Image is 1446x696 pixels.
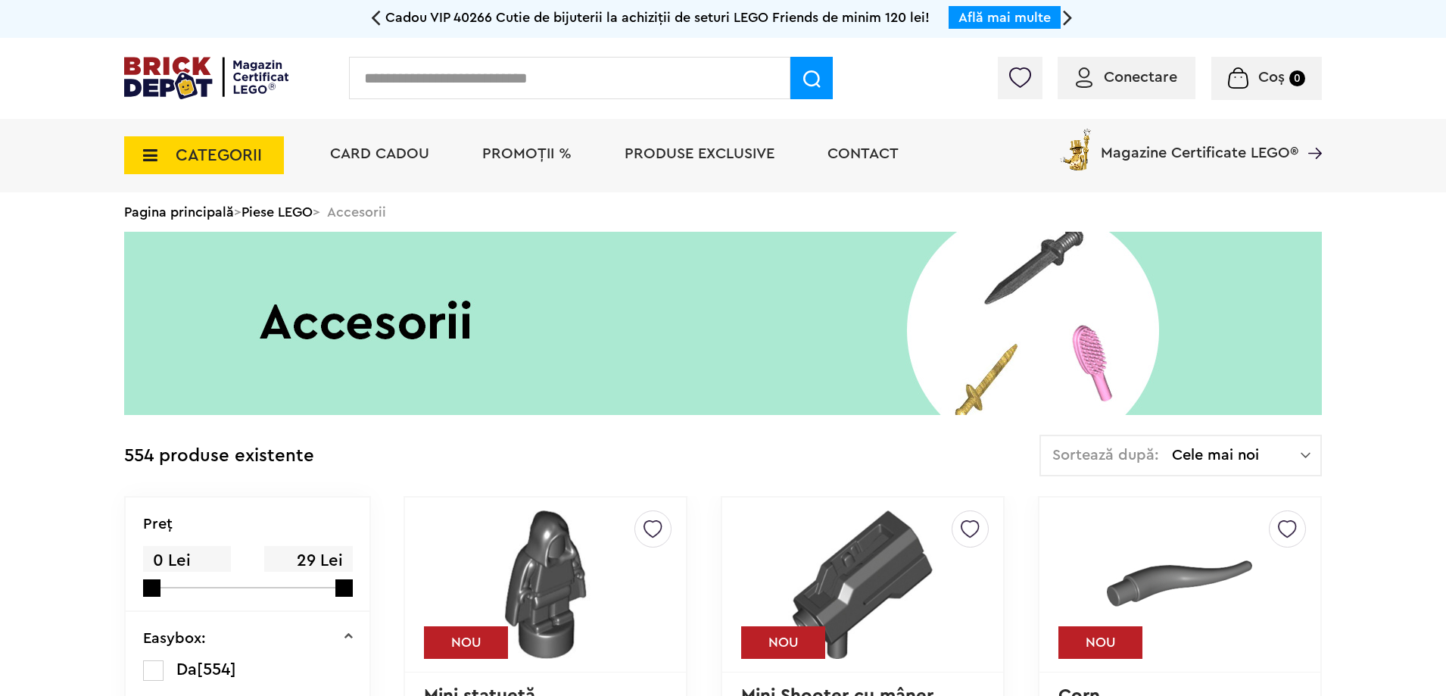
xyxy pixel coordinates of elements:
[143,517,173,532] p: Preţ
[768,510,957,659] img: Mini Shooter cu mâner
[1052,448,1159,463] span: Sortează după:
[741,626,825,659] div: NOU
[330,146,429,161] a: Card Cadou
[124,435,314,478] div: 554 produse existente
[1107,510,1252,656] img: Corn
[124,232,1322,415] img: Accesorii
[1104,70,1177,85] span: Conectare
[482,146,572,161] a: PROMOȚII %
[424,626,508,659] div: NOU
[143,631,206,646] p: Easybox:
[1101,126,1298,161] span: Magazine Certificate LEGO®
[176,147,262,164] span: CATEGORII
[625,146,774,161] a: Produse exclusive
[1058,626,1142,659] div: NOU
[451,510,640,659] img: Mini statuetă
[958,11,1051,24] a: Află mai multe
[827,146,899,161] a: Contact
[143,546,231,576] span: 0 Lei
[124,192,1322,232] div: > > Accesorii
[197,661,236,678] span: [554]
[385,11,930,24] span: Cadou VIP 40266 Cutie de bijuterii la achiziții de seturi LEGO Friends de minim 120 lei!
[176,661,197,678] span: Da
[1172,448,1301,463] span: Cele mai noi
[1289,70,1305,86] small: 0
[264,546,352,576] span: 29 Lei
[124,205,234,219] a: Pagina principală
[242,205,313,219] a: Piese LEGO
[1258,70,1285,85] span: Coș
[1076,70,1177,85] a: Conectare
[1298,126,1322,141] a: Magazine Certificate LEGO®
